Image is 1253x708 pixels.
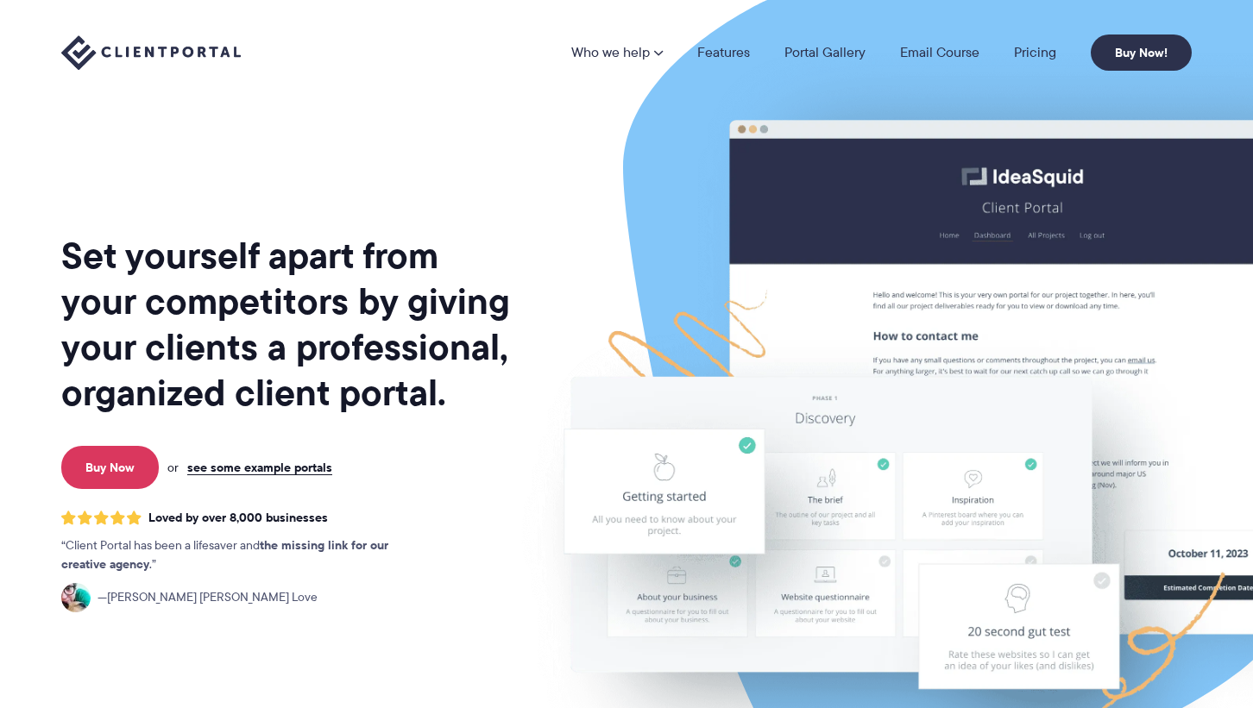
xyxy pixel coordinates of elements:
a: Features [697,46,750,60]
strong: the missing link for our creative agency [61,536,388,573]
p: Client Portal has been a lifesaver and . [61,536,424,574]
a: Email Course [900,46,979,60]
a: Buy Now [61,446,159,489]
h1: Set yourself apart from your competitors by giving your clients a professional, organized client ... [61,233,513,416]
span: Loved by over 8,000 businesses [148,511,328,525]
a: Portal Gallery [784,46,866,60]
a: Buy Now! [1091,34,1192,71]
a: Pricing [1014,46,1056,60]
a: Who we help [571,46,663,60]
a: see some example portals [187,460,332,475]
span: [PERSON_NAME] [PERSON_NAME] Love [98,588,318,607]
span: or [167,460,179,475]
